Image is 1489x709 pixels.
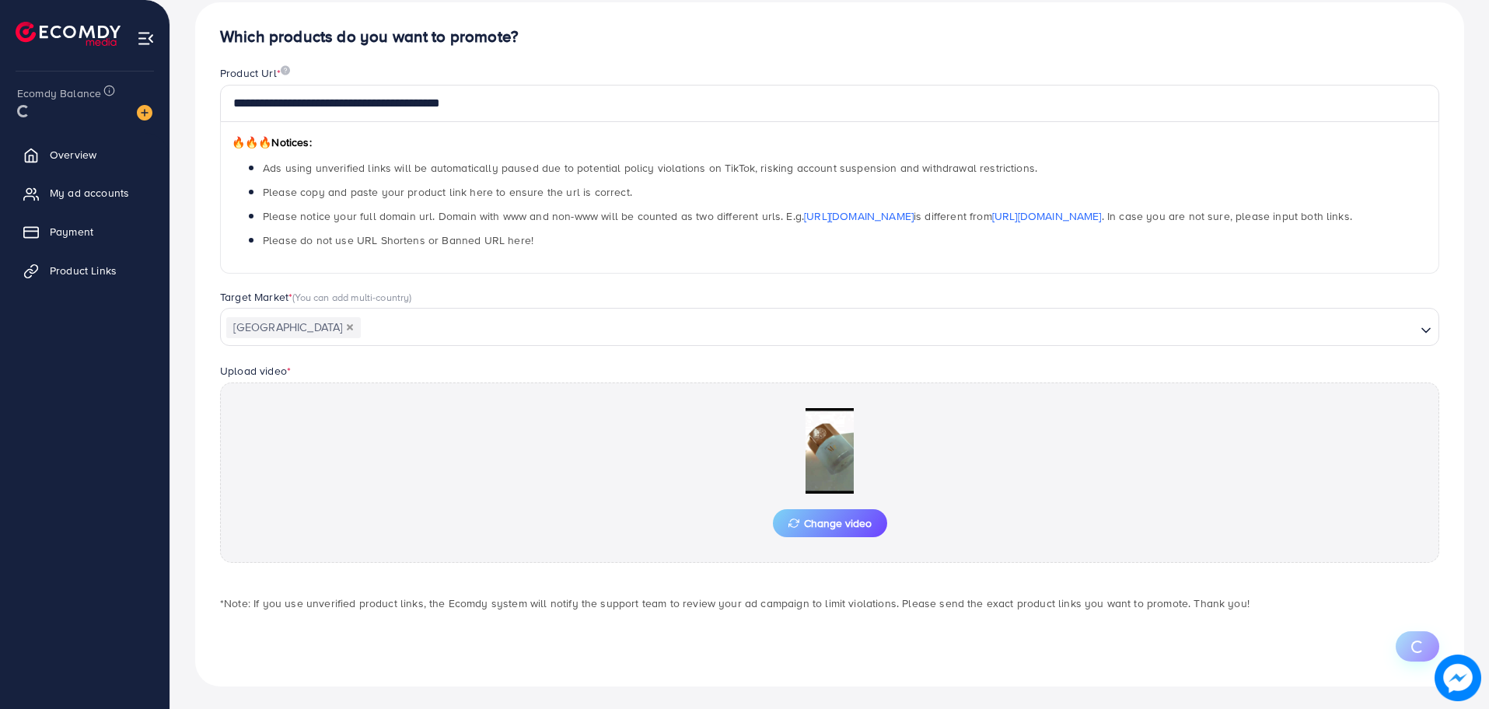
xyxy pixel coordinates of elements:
h4: Which products do you want to promote? [220,27,1439,47]
a: My ad accounts [12,177,158,208]
span: Change video [788,518,872,529]
a: Payment [12,216,158,247]
img: menu [137,30,155,47]
label: Upload video [220,363,291,379]
img: logo [16,22,121,46]
span: My ad accounts [50,185,129,201]
span: Please do not use URL Shortens or Banned URL here! [263,232,533,248]
a: [URL][DOMAIN_NAME] [804,208,914,224]
span: Ads using unverified links will be automatically paused due to potential policy violations on Tik... [263,160,1037,176]
a: Overview [12,139,158,170]
span: Overview [50,147,96,162]
span: Please notice your full domain url. Domain with www and non-www will be counted as two different ... [263,208,1352,224]
span: 🔥🔥🔥 [232,134,271,150]
button: Change video [773,509,887,537]
span: Product Links [50,263,117,278]
label: Product Url [220,65,290,81]
img: Preview Image [752,408,907,494]
p: *Note: If you use unverified product links, the Ecomdy system will notify the support team to rev... [220,594,1439,613]
span: Please copy and paste your product link here to ensure the url is correct. [263,184,632,200]
img: image [1435,655,1481,701]
img: image [281,65,290,75]
span: Payment [50,224,93,239]
div: Search for option [220,308,1439,345]
span: Notices: [232,134,312,150]
a: [URL][DOMAIN_NAME] [992,208,1102,224]
a: Product Links [12,255,158,286]
span: Ecomdy Balance [17,86,101,101]
span: [GEOGRAPHIC_DATA] [226,317,361,339]
label: Target Market [220,289,412,305]
button: Deselect Pakistan [346,323,354,331]
img: image [137,105,152,120]
span: (You can add multi-country) [292,290,411,304]
input: Search for option [362,316,1414,341]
